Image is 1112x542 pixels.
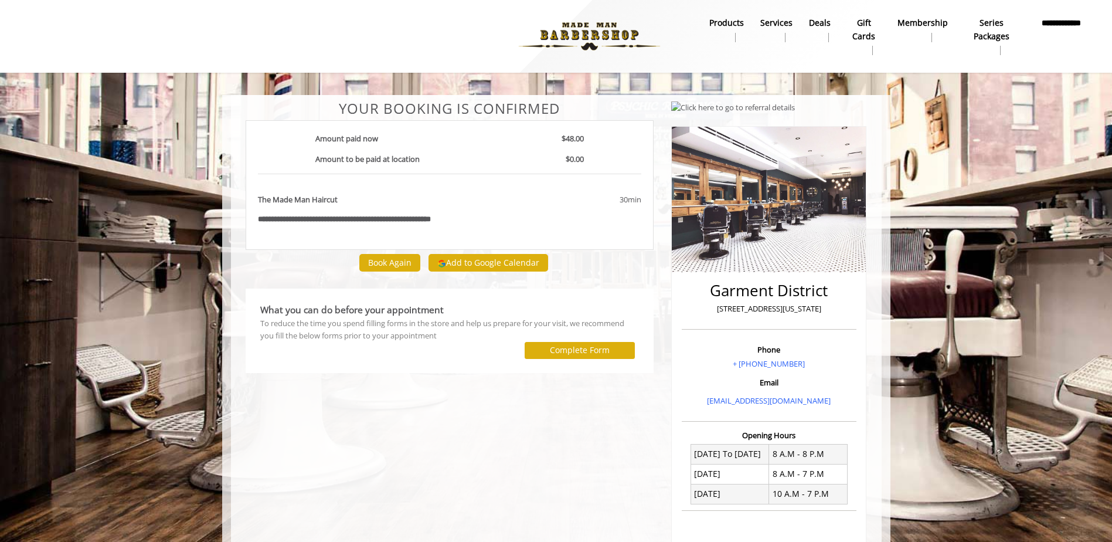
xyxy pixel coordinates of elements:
[760,16,793,29] b: Services
[801,15,839,45] a: DealsDeals
[246,101,654,116] center: Your Booking is confirmed
[956,15,1027,58] a: Series packagesSeries packages
[847,16,881,43] b: gift cards
[769,444,848,464] td: 8 A.M - 8 P.M
[315,133,378,144] b: Amount paid now
[809,16,831,29] b: Deals
[671,101,795,114] img: Click here to go to referral details
[691,484,769,504] td: [DATE]
[701,15,752,45] a: Productsproducts
[682,431,856,439] h3: Opening Hours
[685,378,853,387] h3: Email
[562,133,584,144] b: $48.00
[769,484,848,504] td: 10 A.M - 7 P.M
[525,194,641,206] div: 30min
[769,464,848,484] td: 8 A.M - 7 P.M
[525,342,635,359] button: Complete Form
[315,154,420,164] b: Amount to be paid at location
[897,16,948,29] b: Membership
[359,254,420,271] button: Book Again
[709,16,744,29] b: products
[733,358,805,369] a: + [PHONE_NUMBER]
[509,4,670,69] img: Made Man Barbershop logo
[889,15,956,45] a: MembershipMembership
[685,282,853,299] h2: Garment District
[685,303,853,315] p: [STREET_ADDRESS][US_STATE]
[752,15,801,45] a: ServicesServices
[691,464,769,484] td: [DATE]
[707,395,831,406] a: [EMAIL_ADDRESS][DOMAIN_NAME]
[260,303,444,316] b: What you can do before your appointment
[429,254,548,272] button: Add to Google Calendar
[691,444,769,464] td: [DATE] To [DATE]
[566,154,584,164] b: $0.00
[964,16,1019,43] b: Series packages
[550,345,610,355] label: Complete Form
[685,345,853,354] h3: Phone
[258,194,338,206] b: The Made Man Haircut
[260,317,640,342] div: To reduce the time you spend filling forms in the store and help us prepare for your visit, we re...
[839,15,889,58] a: Gift cardsgift cards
